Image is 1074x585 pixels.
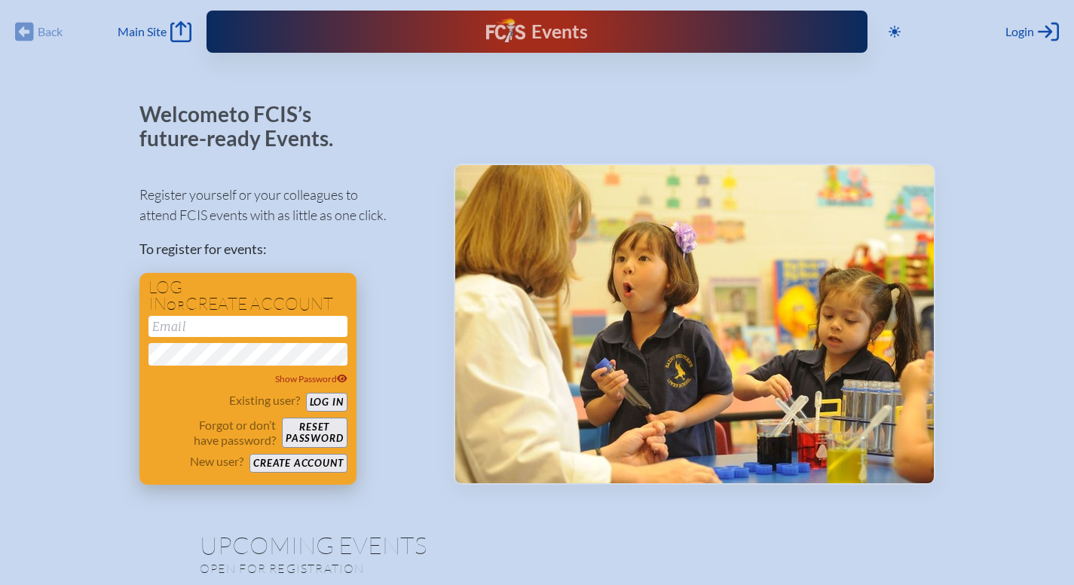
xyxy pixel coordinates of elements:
[200,561,598,576] p: Open for registration
[455,165,934,483] img: Events
[148,418,277,448] p: Forgot or don’t have password?
[249,454,347,473] button: Create account
[148,279,347,313] h1: Log in create account
[229,393,300,408] p: Existing user?
[306,393,347,412] button: Log in
[139,103,350,150] p: Welcome to FCIS’s future-ready Events.
[200,533,875,557] h1: Upcoming Events
[139,185,430,225] p: Register yourself or your colleagues to attend FCIS events with as little as one click.
[190,454,243,469] p: New user?
[282,418,347,448] button: Resetpassword
[118,24,167,39] span: Main Site
[167,298,185,313] span: or
[275,373,347,384] span: Show Password
[118,21,191,42] a: Main Site
[148,316,347,337] input: Email
[396,18,678,45] div: FCIS Events — Future ready
[1005,24,1034,39] span: Login
[139,239,430,259] p: To register for events:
